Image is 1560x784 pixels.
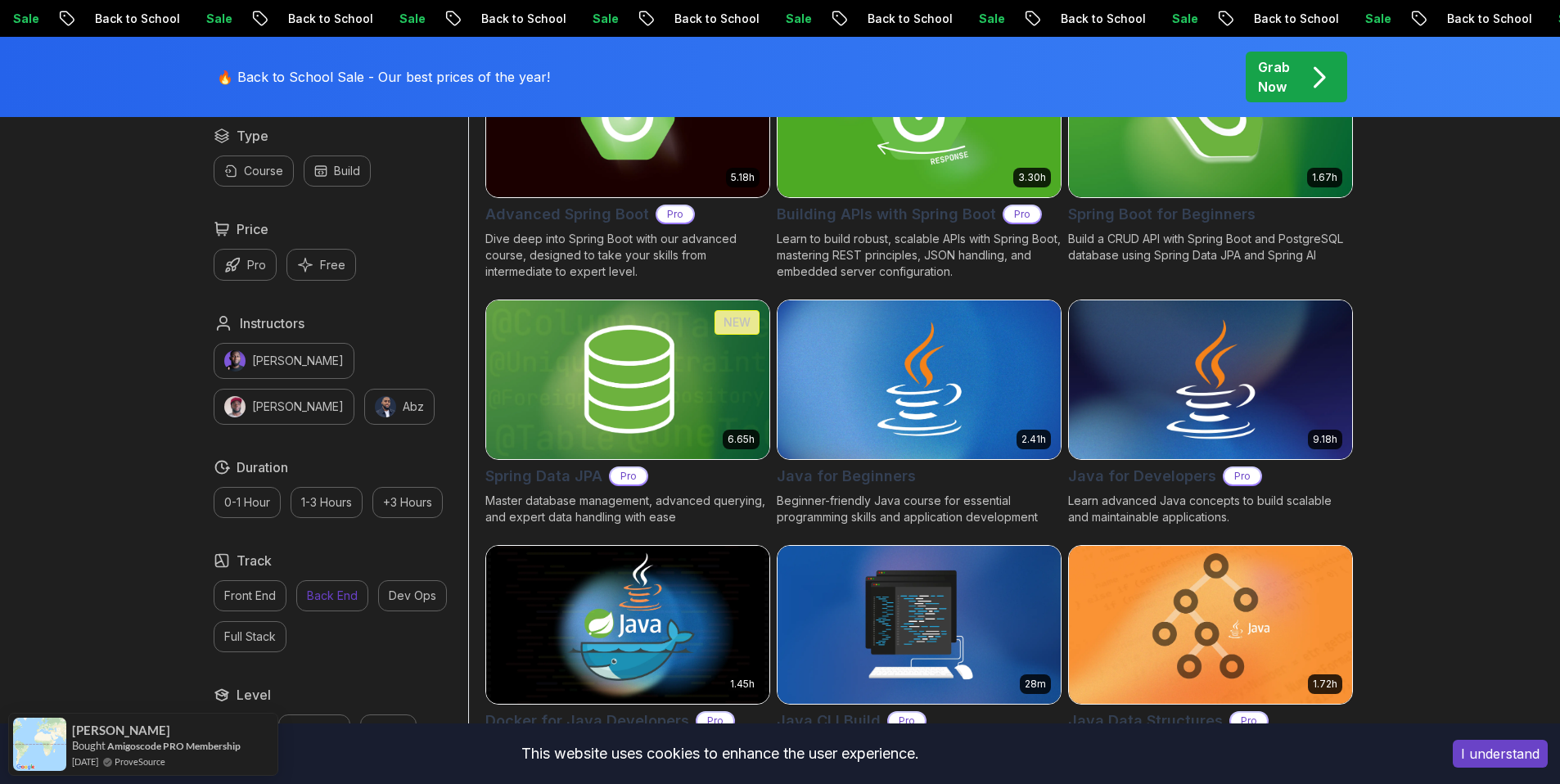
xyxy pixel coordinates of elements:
[334,163,360,179] p: Build
[217,67,550,87] p: 🔥 Back to School Sale - Our best prices of the year!
[889,713,925,729] p: Pro
[1159,11,1211,27] p: Sale
[777,203,996,226] h2: Building APIs with Spring Boot
[383,494,432,511] p: +3 Hours
[1068,465,1216,488] h2: Java for Developers
[777,493,1062,525] p: Beginner-friendly Java course for essential programming skills and application development
[193,11,246,27] p: Sale
[1352,11,1404,27] p: Sale
[1068,493,1353,525] p: Learn advanced Java concepts to build scalable and maintainable applications.
[657,206,693,223] p: Pro
[115,755,165,768] a: ProveSource
[252,399,344,415] p: [PERSON_NAME]
[214,389,354,425] button: instructor img[PERSON_NAME]
[777,545,1062,755] a: Java CLI Build card28mJava CLI BuildProLearn how to build a CLI application with Java.
[12,736,1428,772] div: This website uses cookies to enhance the user experience.
[1068,203,1256,226] h2: Spring Boot for Beginners
[697,713,733,729] p: Pro
[214,621,286,652] button: Full Stack
[378,580,447,611] button: Dev Ops
[728,433,755,446] p: 6.65h
[82,11,193,27] p: Back to School
[304,155,371,187] button: Build
[730,678,755,691] p: 1.45h
[778,300,1061,459] img: Java for Beginners card
[1453,740,1548,768] button: Accept cookies
[1068,300,1353,525] a: Java for Developers card9.18hJava for DevelopersProLearn advanced Java concepts to build scalable...
[375,396,396,417] img: instructor img
[854,11,966,27] p: Back to School
[611,468,647,484] p: Pro
[289,722,340,738] p: Mid-level
[778,38,1061,197] img: Building APIs with Spring Boot card
[224,629,276,645] p: Full Stack
[386,11,439,27] p: Sale
[777,38,1062,280] a: Building APIs with Spring Boot card3.30hBuilding APIs with Spring BootProLearn to build robust, s...
[237,551,272,570] h2: Track
[1018,171,1046,184] p: 3.30h
[468,11,579,27] p: Back to School
[214,343,354,379] button: instructor img[PERSON_NAME]
[1434,11,1545,27] p: Back to School
[372,487,443,518] button: +3 Hours
[224,494,270,511] p: 0-1 Hour
[777,465,916,488] h2: Java for Beginners
[371,722,406,738] p: Senior
[1313,433,1337,446] p: 9.18h
[1069,38,1352,197] img: Spring Boot for Beginners card
[579,11,632,27] p: Sale
[278,714,350,746] button: Mid-level
[773,11,825,27] p: Sale
[1062,296,1359,462] img: Java for Developers card
[486,546,769,705] img: Docker for Java Developers card
[485,300,770,525] a: Spring Data JPA card6.65hNEWSpring Data JPAProMaster database management, advanced querying, and ...
[224,588,276,604] p: Front End
[237,685,271,705] h2: Level
[214,487,281,518] button: 0-1 Hour
[778,546,1061,705] img: Java CLI Build card
[107,740,241,752] a: Amigoscode PRO Membership
[485,465,602,488] h2: Spring Data JPA
[777,231,1062,280] p: Learn to build robust, scalable APIs with Spring Boot, mastering REST principles, JSON handling, ...
[485,493,770,525] p: Master database management, advanced querying, and expert data handling with ease
[966,11,1018,27] p: Sale
[389,588,436,604] p: Dev Ops
[1025,678,1046,691] p: 28m
[237,219,268,239] h2: Price
[237,126,268,146] h2: Type
[1241,11,1352,27] p: Back to School
[214,580,286,611] button: Front End
[777,710,881,732] h2: Java CLI Build
[724,314,751,331] p: NEW
[244,163,283,179] p: Course
[403,399,424,415] p: Abz
[486,300,769,459] img: Spring Data JPA card
[214,249,277,281] button: Pro
[1069,546,1352,705] img: Java Data Structures card
[301,494,352,511] p: 1-3 Hours
[1224,468,1260,484] p: Pro
[291,487,363,518] button: 1-3 Hours
[296,580,368,611] button: Back End
[1068,38,1353,264] a: Spring Boot for Beginners card1.67hNEWSpring Boot for BeginnersBuild a CRUD API with Spring Boot ...
[485,231,770,280] p: Dive deep into Spring Boot with our advanced course, designed to take your skills from intermedia...
[360,714,417,746] button: Senior
[224,350,246,372] img: instructor img
[1312,171,1337,184] p: 1.67h
[72,755,98,768] span: [DATE]
[72,739,106,752] span: Bought
[1021,433,1046,446] p: 2.41h
[1068,710,1223,732] h2: Java Data Structures
[1231,713,1267,729] p: Pro
[1313,678,1337,691] p: 1.72h
[252,353,344,369] p: [PERSON_NAME]
[1258,57,1290,97] p: Grab Now
[777,300,1062,525] a: Java for Beginners card2.41hJava for BeginnersBeginner-friendly Java course for essential program...
[1004,206,1040,223] p: Pro
[224,396,246,417] img: instructor img
[275,11,386,27] p: Back to School
[72,723,170,737] span: [PERSON_NAME]
[1068,231,1353,264] p: Build a CRUD API with Spring Boot and PostgreSQL database using Spring Data JPA and Spring AI
[307,588,358,604] p: Back End
[13,718,66,771] img: provesource social proof notification image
